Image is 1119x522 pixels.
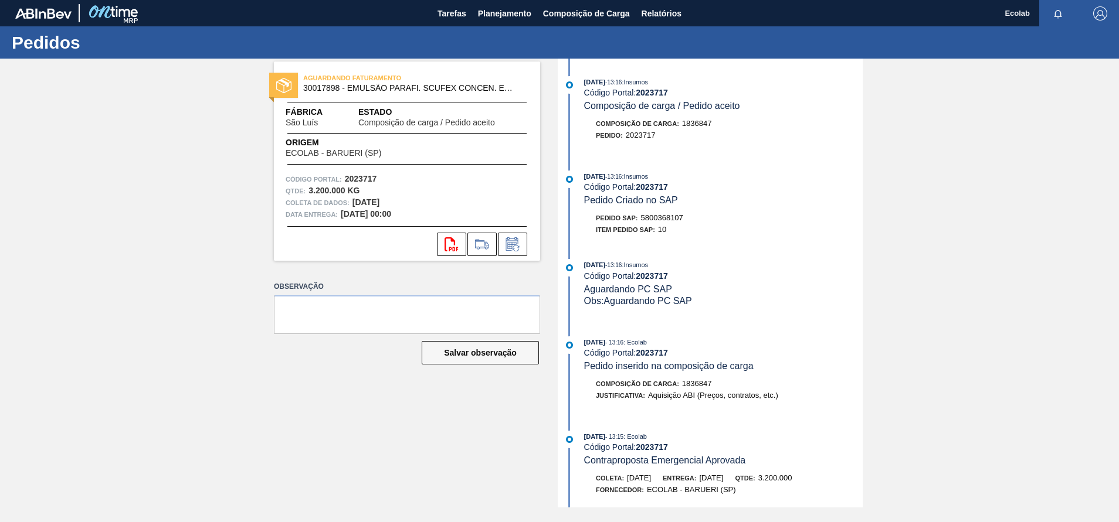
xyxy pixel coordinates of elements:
[622,173,648,180] span: : Insumos
[276,78,291,93] img: estado
[286,197,350,209] span: Coleta de dados:
[12,36,220,49] h1: Pedidos
[584,348,863,357] div: Código Portal:
[735,475,755,482] span: Qtde:
[596,380,679,387] span: Composição de Carga :
[286,118,318,127] span: São Luís
[596,226,655,233] span: Item pedido SAP:
[636,88,668,97] strong: 2023717
[648,391,778,400] span: Aquisição ABI (Preços, contratos, etc.)
[422,341,539,364] button: Salvar observação
[636,182,668,192] strong: 2023717
[478,6,531,21] span: Planejamento
[274,278,540,295] label: Observação
[566,436,573,443] img: atual
[286,149,381,158] span: ECOLAB - BARUERI (SP)
[286,209,338,220] span: Data entrega:
[566,342,573,349] img: atual
[584,442,863,452] div: Código Portal:
[566,264,573,271] img: atual
[584,101,740,111] span: Composição de carga / Pedido aceito
[341,209,391,219] strong: [DATE] 00:00
[623,339,647,346] span: : Ecolab
[584,173,605,180] span: [DATE]
[584,271,863,281] div: Código Portal:
[358,106,528,118] span: Estado
[658,225,666,234] span: 10
[543,6,630,21] span: Composição de Carga
[584,433,605,440] span: [DATE]
[636,442,668,452] strong: 2023717
[15,8,72,19] img: TNhmsLtSVTkK8tSr43FrP2fwEKptu5GPRR3wAAAABJRU5ErkJggg==
[622,79,648,86] span: : Insumos
[758,473,792,482] span: 3.200,000
[584,88,863,97] div: Código Portal:
[605,173,622,180] span: - 13:16
[286,137,415,149] span: Origem
[437,233,466,256] div: Abrir arquivo PDF
[438,6,466,21] span: Tarefas
[663,475,696,482] span: Entrega:
[566,176,573,183] img: atual
[584,296,692,306] span: Obs: Aguardando PC SAP
[626,131,656,139] span: 2023717
[584,284,672,294] span: Aguardando PC SAP
[636,348,668,357] strong: 2023717
[584,261,605,268] span: [DATE]
[308,186,360,195] strong: 3.200.000 KG
[566,81,573,88] img: atual
[498,233,527,256] div: Informar alteração no pedido
[596,120,679,127] span: Composição de Carga :
[286,185,306,197] span: Qtde :
[605,339,623,346] span: - 13:16
[596,214,638,221] span: Pedido SAP:
[605,79,622,86] span: - 13:16
[345,174,377,183] strong: 2023717
[584,455,746,465] span: Contraproposta Emergencial Aprovada
[596,486,644,493] span: Fornecedor:
[584,79,605,86] span: [DATE]
[584,195,678,205] span: Pedido Criado no SAP
[596,475,624,482] span: Coleta:
[647,485,736,494] span: ECOLAB - BARUERI (SP)
[682,119,712,128] span: 1836847
[636,271,668,281] strong: 2023717
[596,392,645,399] span: Justificativa:
[467,233,497,256] div: Ir para Composição de Carga
[584,361,754,371] span: Pedido inserido na composição de carga
[1039,5,1077,22] button: Notificações
[682,379,712,388] span: 1836847
[605,434,623,440] span: - 13:15
[623,433,647,440] span: : Ecolab
[286,176,342,183] font: Código Portal:
[605,262,622,268] span: - 13:16
[352,197,379,207] strong: [DATE]
[358,118,495,127] span: Composição de carga / Pedido aceito
[1093,6,1107,21] img: Logout
[627,473,651,482] span: [DATE]
[303,84,516,93] span: 30017898 - EMULSAO PARAFI. SCUFEX CONCEN. ECOLAB
[584,339,605,346] span: [DATE]
[303,72,467,84] span: AGUARDANDO FATURAMENTO
[699,473,723,482] span: [DATE]
[584,182,863,192] div: Código Portal:
[596,132,623,139] span: Pedido :
[641,213,683,222] span: 5800368107
[642,6,681,21] span: Relatórios
[622,261,648,268] span: : Insumos
[286,106,355,118] span: Fábrica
